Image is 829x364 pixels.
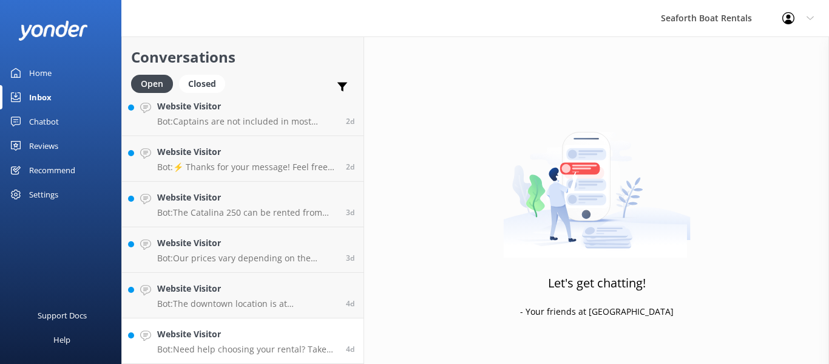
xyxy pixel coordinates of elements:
p: Bot: Need help choosing your rental? Take our quiz to help narrow down your options! Click [URL][... [157,344,337,355]
span: Sep 06 2025 07:28am (UTC -07:00) America/Tijuana [346,344,354,354]
div: Chatbot [29,109,59,134]
h4: Website Visitor [157,100,337,113]
a: Website VisitorBot:Captains are not included in most rentals or charters, but [PERSON_NAME] can r... [122,91,364,136]
span: Sep 06 2025 11:01am (UTC -07:00) America/Tijuana [346,253,354,263]
a: Open [131,77,179,90]
div: Help [53,328,70,352]
span: Sep 06 2025 01:33pm (UTC -07:00) America/Tijuana [346,207,354,218]
p: - Your friends at [GEOGRAPHIC_DATA] [520,305,674,318]
p: Bot: Captains are not included in most rentals or charters, but [PERSON_NAME] can recommend licen... [157,116,337,127]
a: Website VisitorBot:⚡ Thanks for your message! Feel free to keep chatting — our automated FAQ bot ... [122,136,364,182]
h2: Conversations [131,46,354,69]
a: Website VisitorBot:The downtown location is at [STREET_ADDRESS][GEOGRAPHIC_DATA], [GEOGRAPHIC_DAT... [122,273,364,318]
span: Sep 06 2025 09:15am (UTC -07:00) America/Tijuana [346,298,354,309]
div: Recommend [29,158,75,182]
p: Bot: Our prices vary depending on the rental, tour, and season. For the most up-to-date pricing, ... [157,253,337,264]
div: Open [131,75,173,93]
h4: Website Visitor [157,191,337,204]
span: Sep 07 2025 03:07pm (UTC -07:00) America/Tijuana [346,162,354,172]
h4: Website Visitor [157,282,337,295]
a: Website VisitorBot:Need help choosing your rental? Take our quiz to help narrow down your options... [122,318,364,364]
p: Bot: The Catalina 250 can be rented from [GEOGRAPHIC_DATA], [GEOGRAPHIC_DATA], or [GEOGRAPHIC_DAT... [157,207,337,218]
h3: Let's get chatting! [548,273,646,293]
h4: Website Visitor [157,328,337,341]
div: Settings [29,182,58,207]
div: Closed [179,75,225,93]
img: artwork of a man stealing a conversation from at giant smartphone [503,106,691,258]
div: Reviews [29,134,58,158]
div: Home [29,61,52,85]
h4: Website Visitor [157,236,337,250]
a: Website VisitorBot:The Catalina 250 can be rented from [GEOGRAPHIC_DATA], [GEOGRAPHIC_DATA], or [... [122,182,364,227]
a: Website VisitorBot:Our prices vary depending on the rental, tour, and season. For the most up-to-... [122,227,364,273]
p: Bot: The downtown location is at [STREET_ADDRESS][GEOGRAPHIC_DATA], [GEOGRAPHIC_DATA]. For direct... [157,298,337,309]
div: Support Docs [38,303,87,328]
h4: Website Visitor [157,145,337,159]
div: Inbox [29,85,52,109]
a: Closed [179,77,231,90]
span: Sep 07 2025 07:55pm (UTC -07:00) America/Tijuana [346,116,354,126]
p: Bot: ⚡ Thanks for your message! Feel free to keep chatting — our automated FAQ bot might have the... [157,162,337,173]
img: yonder-white-logo.png [18,21,88,41]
